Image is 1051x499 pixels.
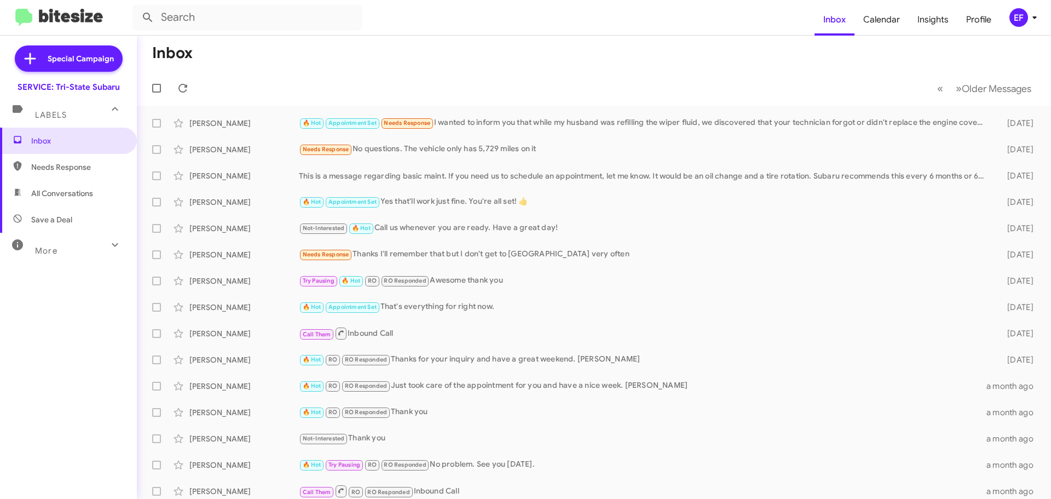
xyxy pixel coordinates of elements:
div: No questions. The vehicle only has 5,729 miles on it [299,143,990,156]
div: [PERSON_NAME] [189,486,299,497]
div: [PERSON_NAME] [189,407,299,418]
span: RO Responded [384,277,426,284]
span: 🔥 Hot [303,382,321,389]
span: RO Responded [345,356,387,363]
div: Thank you [299,406,986,418]
button: Next [949,77,1038,100]
div: [PERSON_NAME] [189,302,299,313]
span: Call Them [303,331,331,338]
div: [DATE] [990,223,1042,234]
nav: Page navigation example [931,77,1038,100]
div: Thanks I'll remember that but I don't get to [GEOGRAPHIC_DATA] very often [299,248,990,261]
div: Awesome thank you [299,274,990,287]
div: [PERSON_NAME] [189,433,299,444]
span: 🔥 Hot [303,409,321,416]
span: RO [328,356,337,363]
div: [DATE] [990,118,1042,129]
div: Thank you [299,432,986,445]
span: Needs Response [31,162,124,173]
div: [PERSON_NAME] [189,381,299,392]
span: Appointment Set [328,119,377,127]
div: [PERSON_NAME] [189,197,299,208]
span: Try Pausing [328,461,360,468]
div: [PERSON_NAME] [189,144,299,155]
span: RO [328,409,337,416]
div: [DATE] [990,249,1042,260]
span: Needs Response [384,119,430,127]
div: Call us whenever you are ready. Have a great day! [299,222,990,234]
div: [DATE] [990,170,1042,181]
div: SERVICE: Tri-State Subaru [18,82,120,93]
span: Appointment Set [328,198,377,205]
div: [DATE] [990,276,1042,286]
a: Profile [957,4,1000,36]
span: RO Responded [367,489,409,496]
span: 🔥 Hot [303,303,321,311]
div: Yes that'll work just fine. You're all set! 👍 [299,196,990,208]
div: [PERSON_NAME] [189,223,299,234]
span: Needs Response [303,146,349,153]
div: a month ago [986,381,1042,392]
div: a month ago [986,486,1042,497]
div: [DATE] [990,354,1042,365]
div: Thanks for your inquiry and have a great weekend. [PERSON_NAME] [299,353,990,366]
span: RO Responded [345,409,387,416]
div: [PERSON_NAME] [189,460,299,471]
div: a month ago [986,460,1042,471]
span: Older Messages [962,83,1031,95]
div: [DATE] [990,197,1042,208]
div: [PERSON_NAME] [189,276,299,286]
a: Inbox [815,4,854,36]
div: [DATE] [990,328,1042,339]
div: [DATE] [990,302,1042,313]
span: 🔥 Hot [303,356,321,363]
div: [PERSON_NAME] [189,328,299,339]
div: This is a message regarding basic maint. If you need us to schedule an appointment, let me know. ... [299,170,990,181]
div: [PERSON_NAME] [189,118,299,129]
span: Appointment Set [328,303,377,311]
span: 🔥 Hot [303,461,321,468]
span: More [35,246,57,256]
span: RO [328,382,337,389]
div: Inbound Call [299,484,986,498]
div: [PERSON_NAME] [189,354,299,365]
span: Call Them [303,489,331,496]
div: That's everything for right now. [299,301,990,313]
div: Just took care of the appointment for you and have a nice week. [PERSON_NAME] [299,380,986,392]
div: a month ago [986,407,1042,418]
a: Calendar [854,4,909,36]
div: No problem. See you [DATE]. [299,458,986,471]
input: Search [132,4,362,31]
div: a month ago [986,433,1042,444]
div: [DATE] [990,144,1042,155]
span: 🔥 Hot [342,277,360,284]
span: All Conversations [31,188,93,199]
button: EF [1000,8,1039,27]
span: Try Pausing [303,277,334,284]
span: » [956,82,962,95]
div: [PERSON_NAME] [189,249,299,260]
span: Inbox [31,135,124,146]
span: RO [368,277,377,284]
span: RO [351,489,360,496]
span: RO Responded [345,382,387,389]
span: Not-Interested [303,225,345,232]
span: Special Campaign [48,53,114,64]
a: Insights [909,4,957,36]
a: Special Campaign [15,45,123,72]
span: RO [368,461,377,468]
span: Not-Interested [303,435,345,442]
span: 🔥 Hot [303,119,321,127]
div: EF [1009,8,1028,27]
span: Needs Response [303,251,349,258]
div: Inbound Call [299,326,990,340]
div: I wanted to inform you that while my husband was refilling the wiper fluid, we discovered that yo... [299,117,990,129]
span: Labels [35,110,67,120]
span: RO Responded [384,461,426,468]
span: 🔥 Hot [352,225,371,232]
button: Previous [931,77,950,100]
